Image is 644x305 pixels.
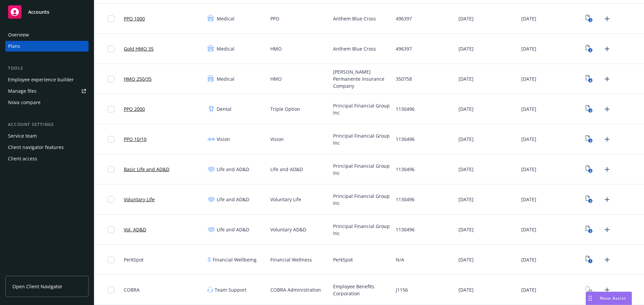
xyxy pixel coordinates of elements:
[333,162,390,176] span: Principal Financial Group Inc
[396,256,404,263] span: N/A
[108,136,114,143] input: Toggle Row Selected
[333,68,390,89] span: [PERSON_NAME] Permanente Insurance Company
[521,196,536,203] span: [DATE]
[333,283,390,297] span: Employee Benefits Corporation
[5,131,89,141] a: Service team
[602,13,612,24] a: Upload Plan Documents
[602,224,612,235] a: Upload Plan Documents
[590,169,591,173] text: 3
[396,166,415,173] span: 1130496
[333,223,390,237] span: Principal Financial Group Inc
[602,74,612,84] a: Upload Plan Documents
[590,259,591,263] text: 1
[5,29,89,40] a: Overview
[124,166,169,173] a: Basic Life and AD&D
[270,226,306,233] span: Voluntary AD&D
[521,136,536,143] span: [DATE]
[270,105,300,112] span: Triple Option
[217,15,234,22] span: Medical
[521,45,536,52] span: [DATE]
[8,86,37,96] div: Manage files
[213,256,257,263] span: Financial Wellbeing
[5,86,89,96] a: Manage files
[108,287,114,293] input: Toggle Row Selected
[459,256,474,263] span: [DATE]
[124,286,140,293] span: COBRA
[590,229,591,233] text: 3
[590,78,591,83] text: 4
[396,105,415,112] span: 1130496
[108,46,114,52] input: Toggle Row Selected
[270,136,284,143] span: Vision
[124,136,147,143] a: PPO 10/10
[215,286,247,293] span: Team Support
[8,153,37,164] div: Client access
[333,193,390,207] span: Principal Financial Group Inc
[521,105,536,112] span: [DATE]
[584,134,595,145] a: View Plan Documents
[270,256,312,263] span: Financial Wellness
[124,256,144,263] span: PerkSpot
[396,226,415,233] span: 1130496
[108,226,114,233] input: Toggle Row Selected
[602,44,612,54] a: Upload Plan Documents
[459,286,474,293] span: [DATE]
[584,194,595,205] a: View Plan Documents
[584,164,595,175] a: View Plan Documents
[217,196,249,203] span: Life and AD&D
[590,108,591,113] text: 3
[124,45,154,52] a: Gold HMO 35
[5,65,89,72] div: Tools
[5,41,89,52] a: Plans
[590,18,591,22] text: 3
[584,285,595,295] a: View Plan Documents
[5,142,89,153] a: Client navigator features
[396,286,408,293] span: J1156
[590,139,591,143] text: 3
[333,15,376,22] span: Anthem Blue Cross
[8,131,37,141] div: Service team
[521,75,536,82] span: [DATE]
[396,75,412,82] span: 350758
[584,104,595,115] a: View Plan Documents
[459,45,474,52] span: [DATE]
[217,166,249,173] span: Life and AD&D
[5,121,89,128] div: Account settings
[459,226,474,233] span: [DATE]
[217,75,234,82] span: Medical
[590,48,591,53] text: 3
[333,45,376,52] span: Anthem Blue Cross
[459,15,474,22] span: [DATE]
[584,74,595,84] a: View Plan Documents
[124,196,155,203] a: Voluntary Life
[12,283,62,290] span: Open Client Navigator
[584,224,595,235] a: View Plan Documents
[108,76,114,82] input: Toggle Row Selected
[586,292,594,305] div: Drag to move
[270,196,301,203] span: Voluntary Life
[8,74,74,85] div: Employee experience builder
[5,74,89,85] a: Employee experience builder
[124,15,145,22] a: PPO 1000
[108,106,114,112] input: Toggle Row Selected
[459,75,474,82] span: [DATE]
[8,142,64,153] div: Client navigator features
[270,45,282,52] span: HMO
[590,199,591,203] text: 3
[333,256,353,263] span: PerkSpot
[5,3,89,21] a: Accounts
[124,105,145,112] a: PPO 2000
[108,166,114,173] input: Toggle Row Selected
[602,254,612,265] a: Upload Plan Documents
[396,196,415,203] span: 1130496
[459,105,474,112] span: [DATE]
[8,41,20,52] div: Plans
[217,45,234,52] span: Medical
[333,132,390,146] span: Principal Financial Group Inc
[124,226,146,233] a: Vol. AD&D
[602,285,612,295] a: Upload Plan Documents
[602,134,612,145] a: Upload Plan Documents
[217,226,249,233] span: Life and AD&D
[584,13,595,24] a: View Plan Documents
[600,295,626,301] span: Nova Assist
